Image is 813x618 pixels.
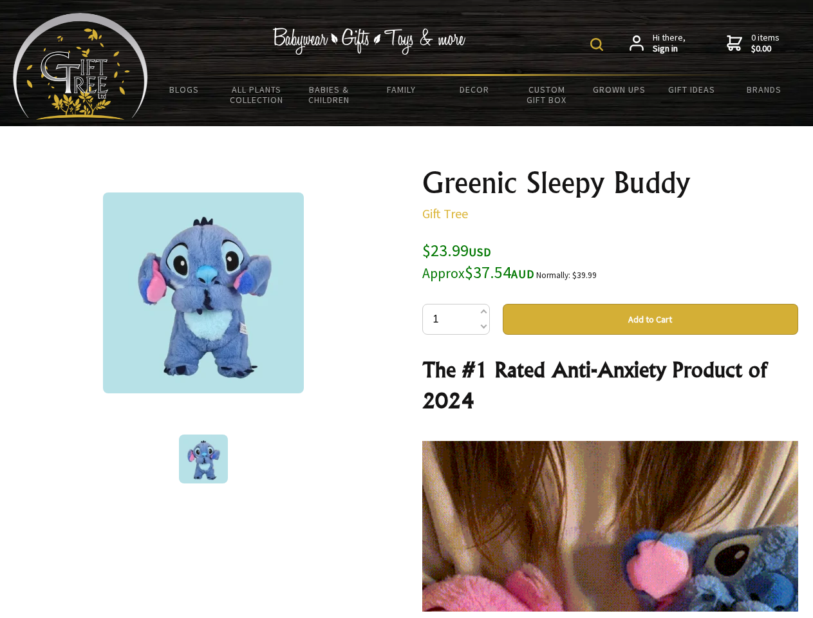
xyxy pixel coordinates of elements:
[653,43,686,55] strong: Sign in
[293,76,366,113] a: Babies & Children
[422,205,468,221] a: Gift Tree
[653,32,686,55] span: Hi there,
[366,76,438,103] a: Family
[422,265,465,282] small: Approx
[469,245,491,259] span: USD
[751,32,780,55] span: 0 items
[422,357,767,413] strong: The #1 Rated Anti-Anxiety Product of 2024
[630,32,686,55] a: Hi there,Sign in
[103,192,304,393] img: Greenic Sleepy Buddy
[511,267,534,281] span: AUD
[503,304,798,335] button: Add to Cart
[727,32,780,55] a: 0 items$0.00
[179,435,228,483] img: Greenic Sleepy Buddy
[273,28,466,55] img: Babywear - Gifts - Toys & more
[655,76,728,103] a: Gift Ideas
[728,76,801,103] a: Brands
[221,76,294,113] a: All Plants Collection
[438,76,510,103] a: Decor
[510,76,583,113] a: Custom Gift Box
[751,43,780,55] strong: $0.00
[536,270,597,281] small: Normally: $39.99
[583,76,655,103] a: Grown Ups
[13,13,148,120] img: Babyware - Gifts - Toys and more...
[148,76,221,103] a: BLOGS
[422,239,534,283] span: $23.99 $37.54
[422,167,798,198] h1: Greenic Sleepy Buddy
[590,38,603,51] img: product search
